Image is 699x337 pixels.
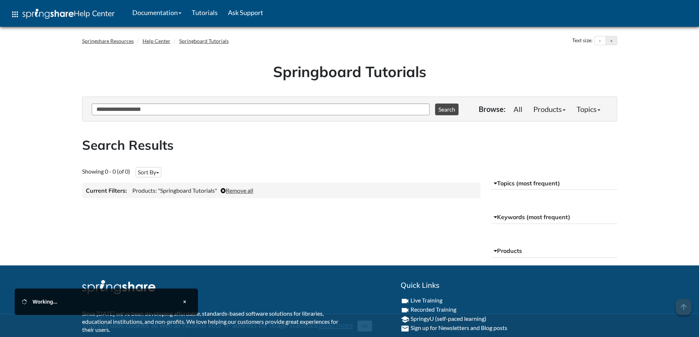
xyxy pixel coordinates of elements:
i: videocam [401,306,409,315]
span: Working... [33,299,57,305]
div: Text size: [571,36,594,46]
button: Close [357,320,372,331]
a: Recorded Training [411,306,456,313]
span: Help Center [74,8,115,18]
span: arrow_upward [676,299,692,315]
i: videocam [401,297,409,305]
h1: Springboard Tutorials [88,61,612,82]
a: Springshare Resources [82,38,134,44]
button: Decrease text size [595,36,606,45]
button: Close [179,296,191,308]
p: Browse: [479,104,505,114]
img: Springshare [22,9,74,19]
a: All [508,102,528,116]
a: Live Training [411,297,442,304]
a: apps Help Center [5,3,120,25]
h2: Search Results [82,136,617,154]
button: Increase text size [606,36,617,45]
a: Read more [319,320,353,329]
p: Since [DATE] we've been developing affordable, standards-based software solutions for libraries, ... [82,309,344,334]
i: school [401,315,409,324]
button: Products [492,244,617,258]
a: Products [528,102,571,116]
button: Sort By [136,167,161,177]
button: Keywords (most frequent) [492,211,617,224]
a: Springboard Tutorials [179,38,229,44]
a: Sign up for Newsletters and Blog posts [411,324,507,331]
h2: Quick Links [401,280,617,290]
span: "Springboard Tutorials" [158,187,217,194]
h3: Current Filters [86,186,127,195]
a: Ask Support [223,3,268,22]
a: Remove all [221,187,253,194]
button: Topics (most frequent) [492,177,617,190]
a: arrow_upward [676,300,692,308]
i: email [401,324,409,333]
a: Tutorials [187,3,223,22]
button: Search [435,104,459,115]
a: Documentation [127,3,187,22]
img: Springshare [82,280,155,294]
span: Products: [132,187,157,194]
a: Help Center [143,38,170,44]
a: Topics [571,102,606,116]
span: apps [11,10,19,19]
div: This site uses cookies as well as records your IP address for usage statistics. [75,320,625,331]
span: Showing 0 - 0 (of 0) [82,168,130,175]
a: SpringyU (self-paced learning) [411,315,486,322]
